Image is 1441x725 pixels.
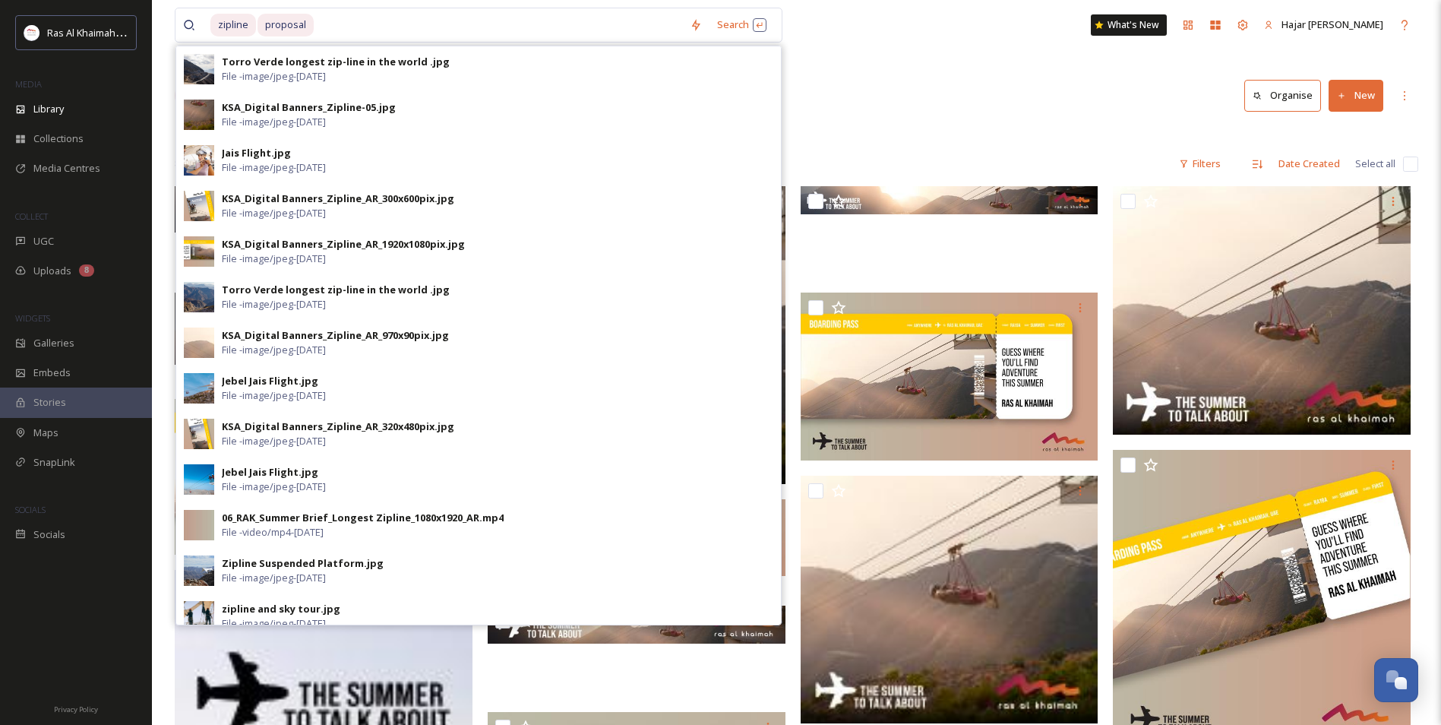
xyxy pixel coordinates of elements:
span: UGC [33,234,54,249]
a: Privacy Policy [54,699,98,717]
img: KSA_Digital Banners_Zipline-07.jpg [801,476,1098,724]
img: Logo_RAKTDA_RGB-01.png [24,25,40,40]
img: KSA_Digital Banners_Zipline-16.jpg [1113,186,1411,435]
img: 5bbf63d3-868d-4cfe-a14a-001e9e236bd9.jpg [184,556,214,586]
span: Ras Al Khaimah Tourism Development Authority [47,25,262,40]
span: File - image/jpeg - [DATE] [222,69,326,84]
img: 39da5696-ac16-4d6d-ba0d-f04d7e55eb0e.jpg [184,328,214,358]
div: Torro Verde longest zip-line in the world .jpg [222,55,450,69]
div: Date Created [1271,149,1348,179]
span: Library [33,102,64,116]
img: b3a8c4c2-1451-4529-9b54-fe6c1c537897.jpg [184,601,214,632]
img: 4caa0483-d3e8-4c2d-a177-b66d5b8da55c.jpg [184,191,214,221]
span: 88 file s [175,157,205,171]
div: zipline and sky tour.jpg [222,602,340,616]
span: File - image/jpeg - [DATE] [222,571,326,585]
img: 15ffa2c1-f810-4692-b609-673b5bddcbf6.jpg [184,282,214,312]
span: File - image/jpeg - [DATE] [222,252,326,266]
img: 6483b2e0-7ef3-4b25-b81f-43087f440383.jpg [184,510,214,540]
div: 8 [79,264,94,277]
img: b42f7ecc-0150-4e68-9510-71a28418216b.jpg [184,464,214,495]
span: File - image/jpeg - [DATE] [222,160,326,175]
span: File - image/jpeg - [DATE] [222,115,326,129]
span: File - video/mp4 - [DATE] [222,525,324,540]
button: New [1329,80,1383,111]
img: c3414964-c31b-44dc-9090-8d8fe6970faf.jpg [184,54,214,84]
span: Privacy Policy [54,704,98,714]
div: Search [709,10,774,40]
span: MEDIA [15,78,42,90]
div: KSA_Digital Banners_Zipline_AR_300x600pix.jpg [222,192,454,206]
span: File - image/jpeg - [DATE] [222,388,326,403]
span: File - image/jpeg - [DATE] [222,480,326,494]
span: Socials [33,527,65,542]
img: KSA_Digital Banners_Zipline-13.jpg [801,293,1098,461]
span: File - image/jpeg - [DATE] [222,343,326,357]
span: zipline [210,14,256,36]
a: Hajar [PERSON_NAME] [1256,10,1391,40]
span: Embeds [33,366,71,380]
span: Uploads [33,264,71,278]
div: KSA_Digital Banners_Zipline_AR_970x90pix.jpg [222,328,449,343]
span: Media Centres [33,161,100,176]
span: File - image/jpeg - [DATE] [222,206,326,220]
span: Collections [33,131,84,146]
img: 87fefeba-0a96-49aa-8b83-8e35193d8d5a.jpg [184,236,214,267]
img: KSA_Digital Banners_Zipline-09.jpg [175,399,472,555]
img: c6e99921-a650-4b31-806d-ee9089cb0ed7.jpg [184,100,214,130]
div: KSA_Digital Banners_Zipline-05.jpg [222,100,396,115]
span: COLLECT [15,211,48,222]
div: Zipline Suspended Platform.jpg [222,556,384,571]
div: Torro Verde longest zip-line in the world .jpg [222,283,450,297]
span: SnapLink [33,455,75,470]
span: proposal [258,14,314,36]
img: b75ef757-f0d0-4309-8396-4176e9908afc.jpg [184,145,214,176]
span: SOCIALS [15,504,46,515]
button: Open Chat [1374,658,1418,702]
a: Organise [1244,80,1329,111]
div: KSA_Digital Banners_Zipline_AR_320x480pix.jpg [222,419,454,434]
span: Galleries [33,336,74,350]
span: Hajar [PERSON_NAME] [1281,17,1383,31]
span: Select all [1355,157,1395,171]
span: WIDGETS [15,312,50,324]
span: File - image/jpeg - [DATE] [222,297,326,312]
span: Stories [33,395,66,410]
img: ce527a2c-5659-449f-a4b2-10f41549c7e6.jpg [184,373,214,404]
div: KSA_Digital Banners_Zipline_AR_1920x1080pix.jpg [222,237,465,252]
span: File - image/jpeg - [DATE] [222,434,326,448]
div: Filters [1171,149,1228,179]
div: Jebel Jais Flight.jpg [222,465,318,480]
span: File - image/jpeg - [DATE] [222,616,326,631]
span: Maps [33,426,58,440]
div: Jebel Jais Flight.jpg [222,374,318,388]
div: Jais Flight.jpg [222,146,291,160]
img: 748f5a99-f8f1-45c6-8d6b-8869b818b649.jpg [184,419,214,449]
a: What's New [1091,14,1167,36]
button: Organise [1244,80,1321,111]
div: 06_RAK_Summer Brief_Longest Zipline_1080x1920_AR.mp4 [222,511,504,525]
